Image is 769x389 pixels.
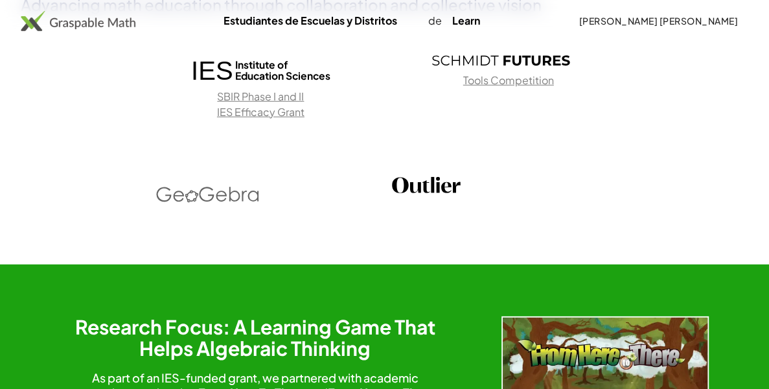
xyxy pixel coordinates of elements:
a: Tools Competition [463,73,554,87]
a: GeoGebra logo [144,177,376,213]
span: Institute of Education Sciences [235,59,330,81]
a: IES Efficacy Grant [217,105,304,119]
a: IESInstitute ofEducation Sciences [191,50,330,89]
font: [PERSON_NAME] [PERSON_NAME] [579,15,738,27]
a: SBIR Phase I and II [217,89,304,103]
h2: Research Focus: A Learning Game That Helps Algebraic Thinking [61,316,450,360]
div: de [213,13,490,29]
span: IES [191,55,233,86]
button: [PERSON_NAME] [PERSON_NAME] [568,9,748,32]
a: Outlier logo [392,177,624,193]
a: Estudiantes de Escuelas y Distritos [213,8,407,32]
a: Learn [442,8,490,32]
a: Schmidt Futures logo [431,51,570,70]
